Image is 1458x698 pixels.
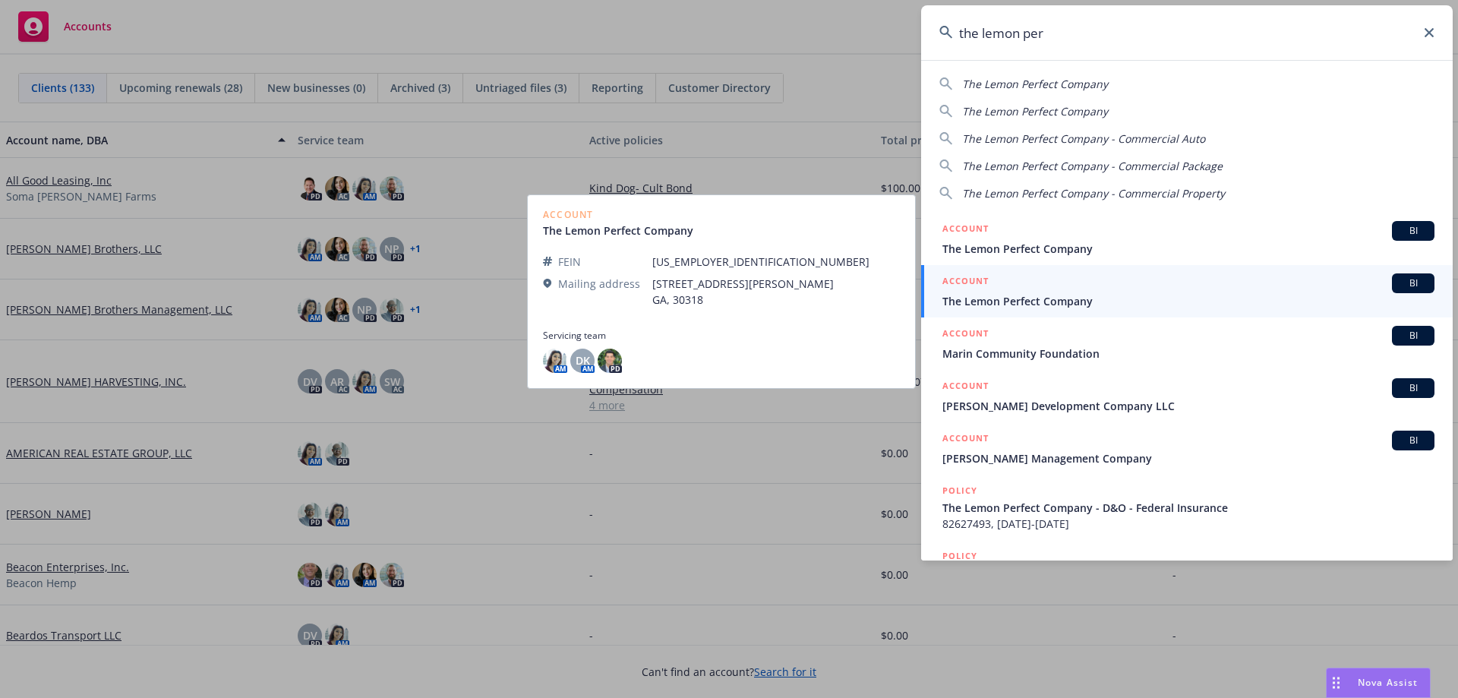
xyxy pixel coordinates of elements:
a: ACCOUNTBIThe Lemon Perfect Company [921,213,1453,265]
input: Search... [921,5,1453,60]
h5: POLICY [942,548,977,564]
span: The Lemon Perfect Company [942,293,1434,309]
span: BI [1398,329,1428,343]
h5: ACCOUNT [942,326,989,344]
span: The Lemon Perfect Company [942,241,1434,257]
a: POLICY [921,540,1453,605]
h5: ACCOUNT [942,431,989,449]
button: Nova Assist [1326,668,1431,698]
a: POLICYThe Lemon Perfect Company - D&O - Federal Insurance82627493, [DATE]-[DATE] [921,475,1453,540]
span: The Lemon Perfect Company [962,77,1108,91]
a: ACCOUNTBIThe Lemon Perfect Company [921,265,1453,317]
span: Nova Assist [1358,676,1418,689]
h5: POLICY [942,483,977,498]
span: 82627493, [DATE]-[DATE] [942,516,1434,532]
span: The Lemon Perfect Company - Commercial Package [962,159,1223,173]
span: BI [1398,224,1428,238]
h5: ACCOUNT [942,378,989,396]
span: [PERSON_NAME] Management Company [942,450,1434,466]
span: BI [1398,434,1428,447]
span: BI [1398,381,1428,395]
div: Drag to move [1327,668,1346,697]
span: The Lemon Perfect Company - D&O - Federal Insurance [942,500,1434,516]
span: The Lemon Perfect Company [962,104,1108,118]
span: BI [1398,276,1428,290]
span: The Lemon Perfect Company - Commercial Auto [962,131,1205,146]
span: Marin Community Foundation [942,346,1434,362]
a: ACCOUNTBI[PERSON_NAME] Development Company LLC [921,370,1453,422]
h5: ACCOUNT [942,273,989,292]
a: ACCOUNTBIMarin Community Foundation [921,317,1453,370]
h5: ACCOUNT [942,221,989,239]
a: ACCOUNTBI[PERSON_NAME] Management Company [921,422,1453,475]
span: [PERSON_NAME] Development Company LLC [942,398,1434,414]
span: The Lemon Perfect Company - Commercial Property [962,186,1225,201]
